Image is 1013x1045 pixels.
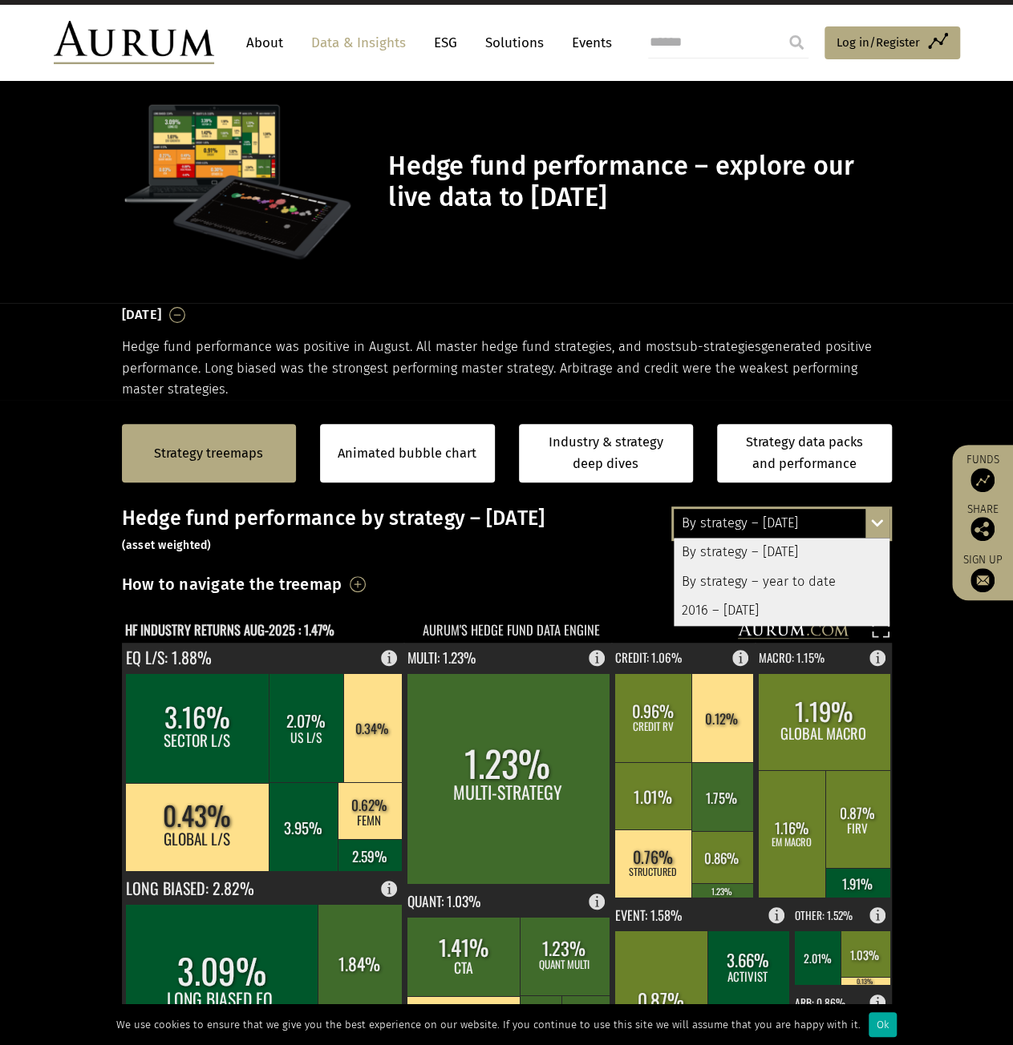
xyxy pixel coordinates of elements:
img: Aurum [54,21,214,64]
div: 2016 – [DATE] [674,596,889,625]
div: By strategy – year to date [674,567,889,596]
a: Funds [960,453,1005,492]
div: By strategy – [DATE] [674,539,889,567]
div: By strategy – [DATE] [674,509,889,538]
img: Access Funds [970,468,995,492]
a: Industry & strategy deep dives [519,424,694,482]
img: Share this post [970,517,995,541]
h3: Hedge fund performance by strategy – [DATE] [122,506,892,555]
a: Log in/Register [825,26,960,60]
p: Hedge fund performance was positive in August. All master hedge fund strategies, and most generat... [122,337,892,400]
input: Submit [780,26,812,59]
a: Events [564,28,612,58]
div: Share [960,504,1005,541]
a: Animated bubble chart [338,443,476,464]
a: About [238,28,291,58]
h3: How to navigate the treemap [122,571,342,598]
span: Log in/Register [837,33,920,52]
small: (asset weighted) [122,539,212,552]
h1: Hedge fund performance – explore our live data to [DATE] [388,151,887,213]
a: Strategy treemaps [154,443,263,464]
h3: [DATE] [122,303,162,327]
a: Solutions [477,28,552,58]
img: Sign up to our newsletter [970,568,995,592]
a: Strategy data packs and performance [717,424,892,482]
div: Ok [869,1012,897,1037]
a: Data & Insights [303,28,414,58]
span: sub-strategies [675,339,761,354]
a: ESG [426,28,465,58]
a: Sign up [960,553,1005,592]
